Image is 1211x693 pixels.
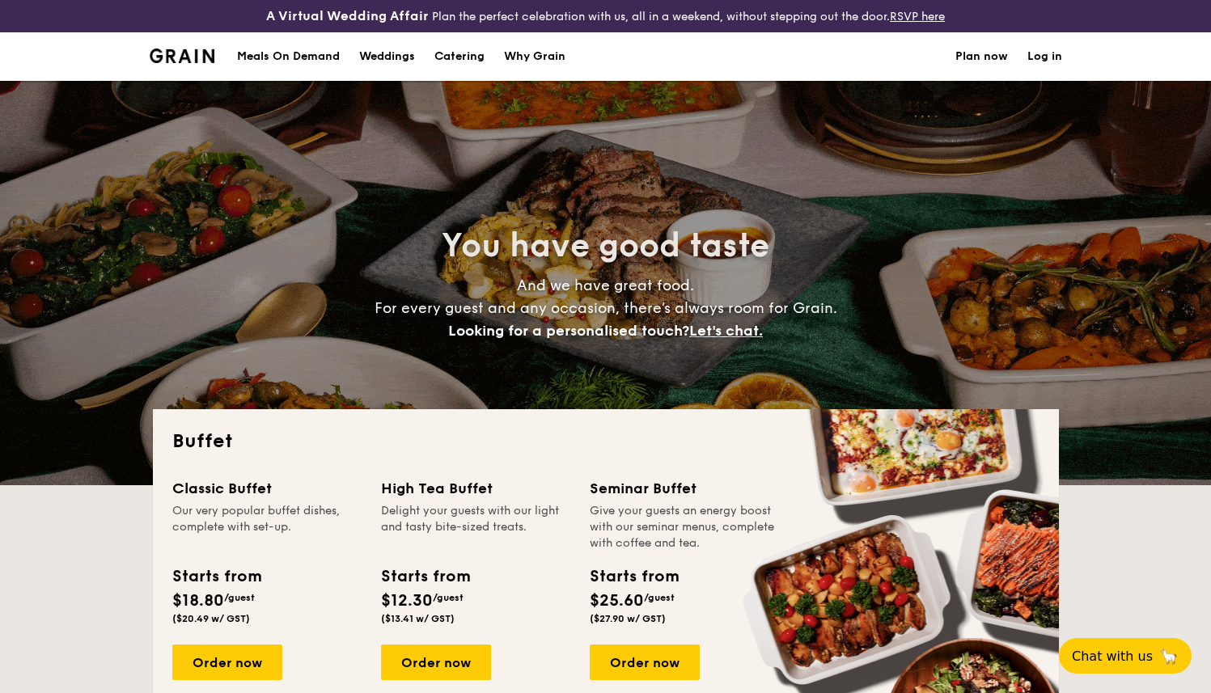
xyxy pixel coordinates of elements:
a: Log in [1027,32,1062,81]
div: Starts from [172,564,260,589]
span: You have good taste [442,226,769,265]
div: Weddings [359,32,415,81]
h4: A Virtual Wedding Affair [266,6,429,26]
img: Grain [150,49,215,63]
a: RSVP here [890,10,945,23]
div: Seminar Buffet [590,477,779,500]
div: Our very popular buffet dishes, complete with set-up. [172,503,362,551]
span: ($27.90 w/ GST) [590,613,666,624]
a: Why Grain [494,32,575,81]
span: ($13.41 w/ GST) [381,613,455,624]
h1: Catering [434,32,485,81]
div: High Tea Buffet [381,477,570,500]
div: Delight your guests with our light and tasty bite-sized treats. [381,503,570,551]
a: Logotype [150,49,215,63]
div: Classic Buffet [172,477,362,500]
div: Plan the perfect celebration with us, all in a weekend, without stepping out the door. [202,6,1010,26]
div: Why Grain [504,32,565,81]
a: Plan now [955,32,1008,81]
span: /guest [644,592,675,603]
span: ($20.49 w/ GST) [172,613,250,624]
div: Order now [172,644,282,680]
div: Order now [590,644,700,680]
button: Chat with us🦙 [1059,638,1192,674]
div: Starts from [381,564,469,589]
span: Chat with us [1072,649,1153,664]
a: Weddings [349,32,425,81]
span: $12.30 [381,591,433,611]
div: Starts from [590,564,678,589]
a: Catering [425,32,494,81]
span: Let's chat. [689,322,763,340]
h2: Buffet [172,429,1040,454]
span: /guest [224,592,255,603]
span: $18.80 [172,591,224,611]
a: Meals On Demand [227,32,349,81]
div: Meals On Demand [237,32,340,81]
div: Order now [381,644,491,680]
span: $25.60 [590,591,644,611]
span: 🦙 [1159,647,1179,666]
span: Looking for a personalised touch? [448,322,689,340]
span: And we have great food. For every guest and any occasion, there’s always room for Grain. [375,277,837,340]
div: Give your guests an energy boost with our seminar menus, complete with coffee and tea. [590,503,779,551]
span: /guest [433,592,464,603]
